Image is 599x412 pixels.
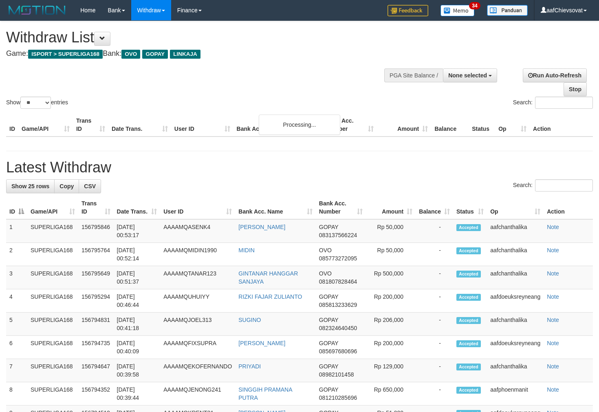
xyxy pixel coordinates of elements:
[6,336,27,359] td: 6
[416,196,453,219] th: Balance: activate to sort column ascending
[366,243,416,266] td: Rp 50,000
[547,247,559,253] a: Note
[453,196,487,219] th: Status: activate to sort column ascending
[238,363,261,370] a: PRIYADI
[28,50,103,59] span: ISPORT > SUPERLIGA168
[78,313,114,336] td: 156794831
[114,266,161,289] td: [DATE] 00:51:37
[27,289,78,313] td: SUPERLIGA168
[487,5,528,16] img: panduan.png
[142,50,168,59] span: GOPAY
[235,196,316,219] th: Bank Acc. Name: activate to sort column ascending
[547,224,559,230] a: Note
[487,219,544,243] td: aafchanthalika
[469,113,495,137] th: Status
[487,336,544,359] td: aafdoeuksreyneang
[27,196,78,219] th: Game/API: activate to sort column ascending
[456,294,481,301] span: Accepted
[319,371,354,378] span: Copy 08982101458 to clipboard
[27,313,78,336] td: SUPERLIGA168
[6,382,27,405] td: 8
[319,278,357,285] span: Copy 081807828464 to clipboard
[160,382,235,405] td: AAAAMQJENONG241
[456,340,481,347] span: Accepted
[487,359,544,382] td: aafchanthalika
[416,359,453,382] td: -
[416,313,453,336] td: -
[78,243,114,266] td: 156795764
[487,196,544,219] th: Op: activate to sort column ascending
[84,183,96,189] span: CSV
[366,196,416,219] th: Amount: activate to sort column ascending
[79,179,101,193] a: CSV
[27,336,78,359] td: SUPERLIGA168
[319,255,357,262] span: Copy 085773272095 to clipboard
[487,313,544,336] td: aafchanthalika
[6,50,391,58] h4: Game: Bank:
[469,2,480,9] span: 34
[27,359,78,382] td: SUPERLIGA168
[440,5,475,16] img: Button%20Memo.svg
[20,97,51,109] select: Showentries
[366,313,416,336] td: Rp 206,000
[59,183,74,189] span: Copy
[416,289,453,313] td: -
[6,243,27,266] td: 2
[456,317,481,324] span: Accepted
[443,68,497,82] button: None selected
[487,266,544,289] td: aafchanthalika
[323,113,377,137] th: Bank Acc. Number
[108,113,171,137] th: Date Trans.
[238,224,285,230] a: [PERSON_NAME]
[456,387,481,394] span: Accepted
[416,382,453,405] td: -
[319,302,357,308] span: Copy 085813233629 to clipboard
[114,336,161,359] td: [DATE] 00:40:09
[564,82,587,96] a: Stop
[495,113,530,137] th: Op
[6,289,27,313] td: 4
[114,382,161,405] td: [DATE] 00:39:44
[366,266,416,289] td: Rp 500,000
[456,271,481,278] span: Accepted
[11,183,49,189] span: Show 25 rows
[416,336,453,359] td: -
[6,113,18,137] th: ID
[547,363,559,370] a: Note
[160,219,235,243] td: AAAAMQASENK4
[54,179,79,193] a: Copy
[121,50,140,59] span: OVO
[238,247,255,253] a: MIDIN
[114,196,161,219] th: Date Trans.: activate to sort column ascending
[78,289,114,313] td: 156795294
[523,68,587,82] a: Run Auto-Refresh
[18,113,73,137] th: Game/API
[319,325,357,331] span: Copy 082324640450 to clipboard
[78,359,114,382] td: 156794647
[319,394,357,401] span: Copy 081210285696 to clipboard
[535,97,593,109] input: Search:
[448,72,487,79] span: None selected
[319,340,338,346] span: GOPAY
[114,289,161,313] td: [DATE] 00:46:44
[319,247,332,253] span: OVO
[416,266,453,289] td: -
[27,266,78,289] td: SUPERLIGA168
[316,196,366,219] th: Bank Acc. Number: activate to sort column ascending
[160,243,235,266] td: AAAAMQMIDIN1990
[547,317,559,323] a: Note
[114,243,161,266] td: [DATE] 00:52:14
[384,68,443,82] div: PGA Site Balance /
[319,386,338,393] span: GOPAY
[6,266,27,289] td: 3
[171,113,233,137] th: User ID
[6,359,27,382] td: 7
[416,219,453,243] td: -
[6,97,68,109] label: Show entries
[160,313,235,336] td: AAAAMQJOEL313
[366,382,416,405] td: Rp 650,000
[78,219,114,243] td: 156795846
[456,364,481,370] span: Accepted
[547,270,559,277] a: Note
[238,293,302,300] a: RIZKI FAJAR ZULIANTO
